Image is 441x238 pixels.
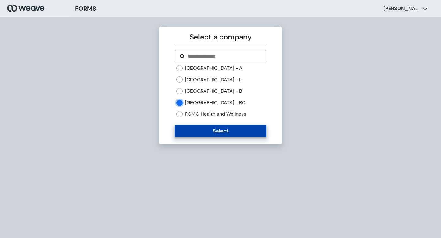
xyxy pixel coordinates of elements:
button: Select [175,125,266,137]
label: [GEOGRAPHIC_DATA] - RC [185,99,246,106]
p: Select a company [175,32,266,43]
label: [GEOGRAPHIC_DATA] - A [185,65,243,72]
h3: FORMS [75,4,96,13]
label: [GEOGRAPHIC_DATA] - H [185,76,243,83]
label: RCMC Health and Wellness [185,111,246,117]
label: [GEOGRAPHIC_DATA] - B [185,88,242,95]
p: [PERSON_NAME] [383,5,420,12]
input: Search [187,53,261,60]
